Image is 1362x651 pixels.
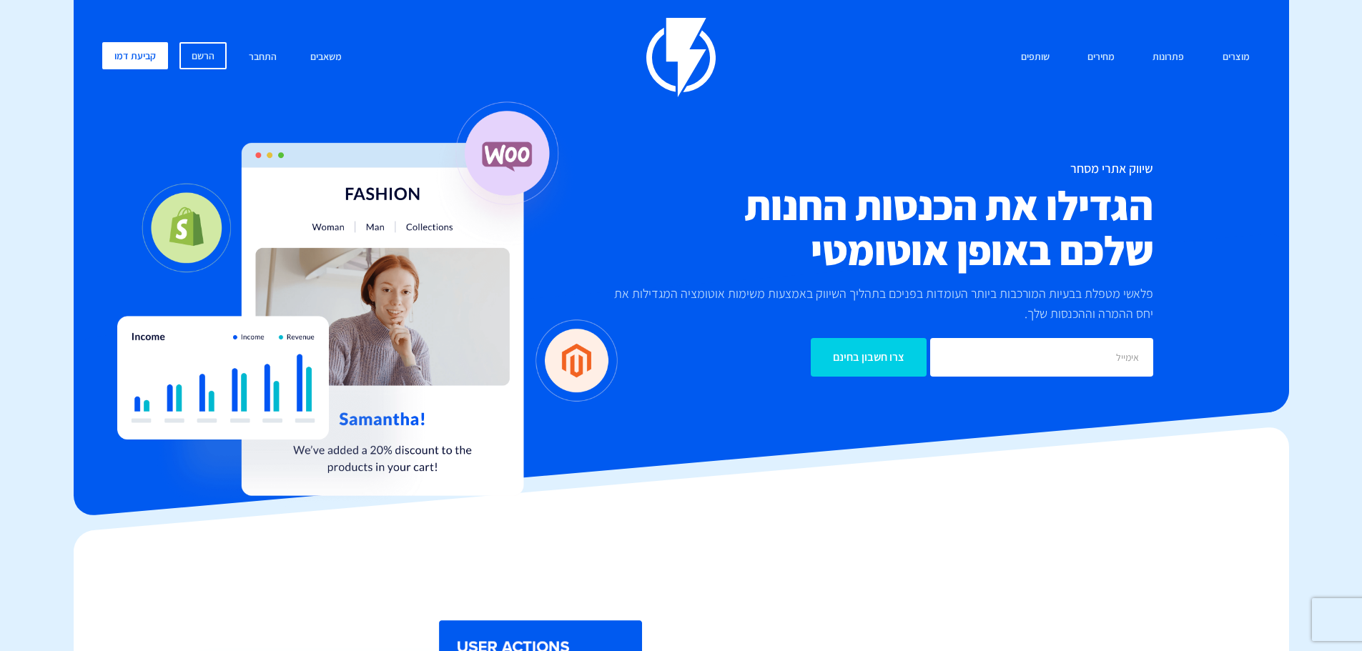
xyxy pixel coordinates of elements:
[1142,42,1195,73] a: פתרונות
[238,42,287,73] a: התחבר
[596,161,1153,176] h1: שיווק אתרי מסחר
[102,42,168,69] a: קביעת דמו
[1010,42,1060,73] a: שותפים
[1077,42,1125,73] a: מחירים
[930,338,1153,377] input: אימייל
[596,183,1153,273] h2: הגדילו את הכנסות החנות שלכם באופן אוטומטי
[300,42,352,73] a: משאבים
[179,42,227,69] a: הרשם
[596,284,1153,324] p: פלאשי מטפלת בבעיות המורכבות ביותר העומדות בפניכם בתהליך השיווק באמצעות משימות אוטומציה המגדילות א...
[1212,42,1260,73] a: מוצרים
[811,338,927,377] input: צרו חשבון בחינם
